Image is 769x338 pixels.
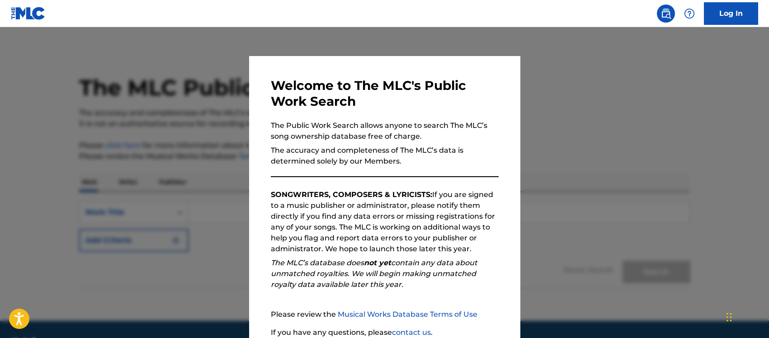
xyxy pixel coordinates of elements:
[704,2,758,25] a: Log In
[660,8,671,19] img: search
[271,309,499,320] p: Please review the
[680,5,698,23] div: Help
[724,295,769,338] iframe: Chat Widget
[657,5,675,23] a: Public Search
[271,190,432,199] strong: SONGWRITERS, COMPOSERS & LYRICISTS:
[271,145,499,167] p: The accuracy and completeness of The MLC’s data is determined solely by our Members.
[271,189,499,254] p: If you are signed to a music publisher or administrator, please notify them directly if you find ...
[364,258,391,267] strong: not yet
[392,328,431,337] a: contact us
[11,7,46,20] img: MLC Logo
[271,258,477,289] em: The MLC’s database does contain any data about unmatched royalties. We will begin making unmatche...
[684,8,695,19] img: help
[271,78,499,109] h3: Welcome to The MLC's Public Work Search
[727,304,732,331] div: Drag
[271,120,499,142] p: The Public Work Search allows anyone to search The MLC’s song ownership database free of charge.
[338,310,477,319] a: Musical Works Database Terms of Use
[271,327,499,338] p: If you have any questions, please .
